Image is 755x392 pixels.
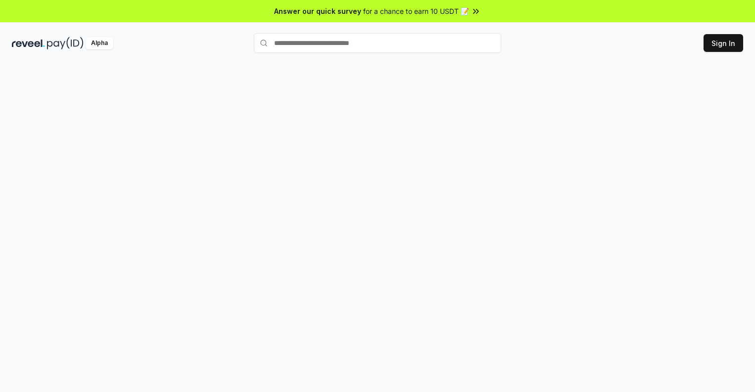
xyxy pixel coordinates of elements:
[274,6,361,16] span: Answer our quick survey
[86,37,113,49] div: Alpha
[12,37,45,49] img: reveel_dark
[704,34,743,52] button: Sign In
[47,37,84,49] img: pay_id
[363,6,469,16] span: for a chance to earn 10 USDT 📝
